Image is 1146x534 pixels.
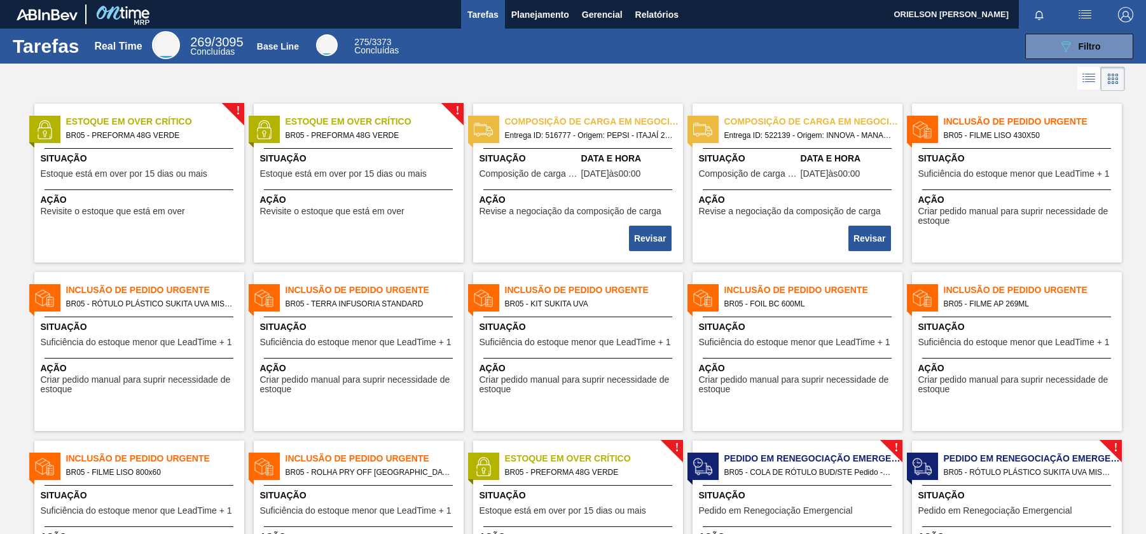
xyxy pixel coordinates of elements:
[801,152,899,165] span: Data e Hora
[693,457,712,476] img: status
[41,193,241,207] span: Ação
[1079,41,1101,51] span: Filtro
[724,284,902,297] span: Inclusão de Pedido Urgente
[66,115,244,128] span: Estoque em Over Crítico
[505,128,673,142] span: Entrega ID: 516777 - Origem: PEPSI - ITAJAÍ 2 (SC) - Destino: BR05
[918,193,1119,207] span: Ação
[724,465,892,479] span: BR05 - COLA DE RÓTULO BUD/STE Pedido - 2023728
[190,37,243,56] div: Real Time
[41,375,241,395] span: Criar pedido manual para suprir necessidade de estoque
[286,128,453,142] span: BR05 - PREFORMA 48G VERDE
[480,338,671,347] span: Suficiência do estoque menor que LeadTime + 1
[260,489,460,502] span: Situação
[257,41,299,51] div: Base Line
[286,465,453,479] span: BR05 - ROLHA PRY OFF ANTARCTICA 300ML
[467,7,499,22] span: Tarefas
[354,38,399,55] div: Base Line
[505,297,673,311] span: BR05 - KIT SUKITA UVA
[66,284,244,297] span: Inclusão de Pedido Urgente
[480,362,680,375] span: Ação
[480,152,578,165] span: Situação
[254,457,273,476] img: status
[699,338,890,347] span: Suficiência do estoque menor que LeadTime + 1
[66,465,234,479] span: BR05 - FILME LISO 800x60
[913,457,932,476] img: status
[35,120,54,139] img: status
[474,120,493,139] img: status
[629,226,672,251] button: Revisar
[41,362,241,375] span: Ação
[354,37,369,47] span: 275
[699,320,899,334] span: Situação
[480,193,680,207] span: Ação
[918,207,1119,226] span: Criar pedido manual para suprir necessidade de estoque
[260,207,404,216] span: Revisite o estoque que está em over
[505,284,683,297] span: Inclusão de Pedido Urgente
[918,169,1110,179] span: Suficiência do estoque menor que LeadTime + 1
[480,169,578,179] span: Composição de carga em negociação
[286,452,464,465] span: Inclusão de Pedido Urgente
[41,207,185,216] span: Revisite o estoque que está em over
[918,152,1119,165] span: Situação
[699,152,797,165] span: Situação
[190,35,243,49] span: / 3095
[354,37,391,47] span: / 3373
[1118,7,1133,22] img: Logout
[1019,6,1060,24] button: Notificações
[699,362,899,375] span: Ação
[724,452,902,465] span: Pedido em Renegociação Emergencial
[1077,67,1101,91] div: Visão em Lista
[581,169,641,179] span: 14/07/2021,[object Object]
[66,128,234,142] span: BR05 - PREFORMA 48G VERDE
[66,452,244,465] span: Inclusão de Pedido Urgente
[190,35,211,49] span: 269
[41,320,241,334] span: Situação
[635,7,679,22] span: Relatórios
[918,362,1119,375] span: Ação
[480,489,680,502] span: Situação
[699,506,853,516] span: Pedido em Renegociação Emergencial
[724,128,892,142] span: Entrega ID: 522139 - Origem: INNOVA - MANAUS (AM) - Destino: BR05
[41,489,241,502] span: Situação
[801,169,860,179] span: 30/08/2021,[object Object]
[260,362,460,375] span: Ação
[254,120,273,139] img: status
[944,128,1112,142] span: BR05 - FILME LISO 430X50
[13,39,79,53] h1: Tarefas
[1114,443,1117,453] span: !
[511,7,569,22] span: Planejamento
[236,106,240,116] span: !
[693,120,712,139] img: status
[918,320,1119,334] span: Situação
[474,457,493,476] img: status
[260,506,452,516] span: Suficiência do estoque menor que LeadTime + 1
[699,207,881,216] span: Revise a negociação da composição de carga
[944,115,1122,128] span: Inclusão de Pedido Urgente
[505,115,683,128] span: Composição de carga em negociação
[41,338,232,347] span: Suficiência do estoque menor que LeadTime + 1
[944,452,1122,465] span: Pedido em Renegociação Emergencial
[630,224,673,252] div: Completar tarefa: 30012893
[17,9,78,20] img: TNhmsLtSVTkK8tSr43FrP2fwEKptu5GPRR3wAAAABJRU5ErkJggg==
[699,375,899,395] span: Criar pedido manual para suprir necessidade de estoque
[260,169,427,179] span: Estoque está em over por 15 dias ou mais
[260,338,452,347] span: Suficiência do estoque menor que LeadTime + 1
[944,284,1122,297] span: Inclusão de Pedido Urgente
[1025,34,1133,59] button: Filtro
[260,193,460,207] span: Ação
[354,45,399,55] span: Concluídas
[66,297,234,311] span: BR05 - RÓTULO PLÁSTICO SUKITA UVA MISTA 2L AH SW
[699,193,899,207] span: Ação
[918,338,1110,347] span: Suficiência do estoque menor que LeadTime + 1
[35,289,54,308] img: status
[918,375,1119,395] span: Criar pedido manual para suprir necessidade de estoque
[480,375,680,395] span: Criar pedido manual para suprir necessidade de estoque
[693,289,712,308] img: status
[286,297,453,311] span: BR05 - TERRA INFUSORIA STANDARD
[1077,7,1093,22] img: userActions
[260,320,460,334] span: Situação
[1101,67,1125,91] div: Visão em Cards
[724,297,892,311] span: BR05 - FOIL BC 600ML
[699,489,899,502] span: Situação
[894,443,898,453] span: !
